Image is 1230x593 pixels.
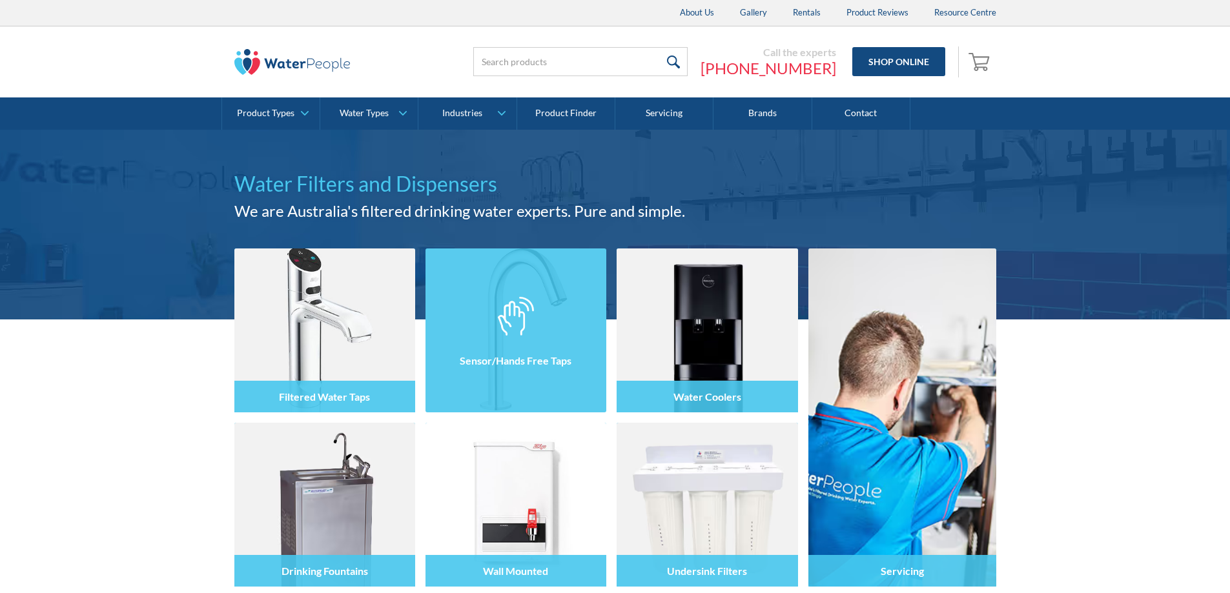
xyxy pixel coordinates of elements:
div: Product Types [237,108,294,119]
a: Servicing [615,97,713,130]
h4: Sensor/Hands Free Taps [460,354,571,367]
h4: Filtered Water Taps [279,390,370,403]
img: Filtered Water Taps [234,248,415,412]
a: Product Types [222,97,320,130]
img: Wall Mounted [425,423,606,587]
a: Servicing [808,248,996,587]
a: Product Finder [517,97,615,130]
a: Shop Online [852,47,945,76]
h4: Water Coolers [673,390,741,403]
img: Sensor/Hands Free Taps [425,248,606,412]
a: [PHONE_NUMBER] [701,59,836,78]
img: Undersink Filters [617,423,797,587]
input: Search products [473,47,688,76]
div: Industries [442,108,482,119]
h4: Wall Mounted [483,565,548,577]
a: Open empty cart [965,46,996,77]
div: Call the experts [701,46,836,59]
img: The Water People [234,49,351,75]
h4: Servicing [881,565,924,577]
a: Industries [418,97,516,130]
img: shopping cart [969,51,993,72]
img: Drinking Fountains [234,423,415,587]
a: Brands [713,97,812,130]
div: Water Types [340,108,389,119]
img: Water Coolers [617,248,797,412]
a: Contact [812,97,910,130]
a: Water Types [320,97,418,130]
h4: Undersink Filters [667,565,747,577]
h4: Drinking Fountains [282,565,368,577]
